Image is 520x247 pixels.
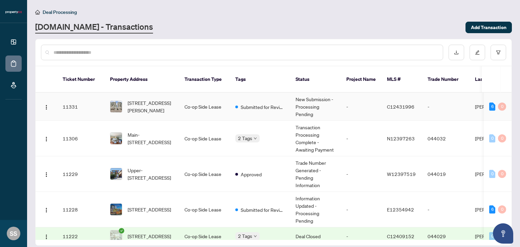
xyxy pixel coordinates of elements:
[43,9,77,15] span: Deal Processing
[489,232,495,240] div: 0
[422,121,470,156] td: 044032
[44,105,49,110] img: Logo
[489,170,495,178] div: 0
[179,93,230,121] td: Co-op Side Lease
[110,101,122,112] img: thumbnail-img
[57,156,105,192] td: 11229
[471,22,506,33] span: Add Transaction
[110,230,122,242] img: thumbnail-img
[241,206,285,214] span: Submitted for Review
[128,232,171,240] span: [STREET_ADDRESS]
[57,192,105,227] td: 11228
[57,66,105,93] th: Ticket Number
[290,227,341,245] td: Deal Closed
[422,93,470,121] td: -
[341,192,382,227] td: -
[238,134,252,142] span: 2 Tags
[290,93,341,121] td: New Submission - Processing Pending
[230,66,290,93] th: Tags
[41,204,52,215] button: Logo
[387,104,414,110] span: C12431996
[470,45,485,60] button: edit
[179,192,230,227] td: Co-op Side Lease
[496,50,501,55] span: filter
[41,231,52,242] button: Logo
[5,10,22,14] img: logo
[105,66,179,93] th: Property Address
[290,66,341,93] th: Status
[290,192,341,227] td: Information Updated - Processing Pending
[179,66,230,93] th: Transaction Type
[128,131,174,146] span: Main-[STREET_ADDRESS]
[35,10,40,15] span: home
[41,169,52,179] button: Logo
[341,156,382,192] td: -
[498,103,506,111] div: 0
[387,135,415,141] span: N12397263
[498,134,506,142] div: 0
[179,156,230,192] td: Co-op Side Lease
[465,22,512,33] button: Add Transaction
[387,233,414,239] span: C12409152
[110,133,122,144] img: thumbnail-img
[179,121,230,156] td: Co-op Side Lease
[489,205,495,214] div: 6
[254,137,257,140] span: down
[341,93,382,121] td: -
[422,192,470,227] td: -
[498,205,506,214] div: 0
[41,101,52,112] button: Logo
[179,227,230,245] td: Co-op Side Lease
[238,232,252,240] span: 2 Tags
[10,229,17,238] span: SS
[128,166,174,181] span: Upper-[STREET_ADDRESS]
[387,171,416,177] span: W12397519
[489,103,495,111] div: 6
[290,156,341,192] td: Trade Number Generated - Pending Information
[422,227,470,245] td: 044029
[241,171,262,178] span: Approved
[119,228,124,233] span: check-circle
[290,121,341,156] td: Transaction Processing Complete - Awaiting Payment
[44,207,49,213] img: Logo
[341,121,382,156] td: -
[341,66,382,93] th: Project Name
[241,103,285,111] span: Submitted for Review
[491,45,506,60] button: filter
[128,99,174,114] span: [STREET_ADDRESS][PERSON_NAME]
[493,223,513,244] button: Open asap
[57,93,105,121] td: 11331
[454,50,459,55] span: download
[57,121,105,156] td: 11306
[110,204,122,215] img: thumbnail-img
[341,227,382,245] td: -
[489,134,495,142] div: 0
[44,136,49,142] img: Logo
[35,21,153,33] a: [DOMAIN_NAME] - Transactions
[44,172,49,177] img: Logo
[254,234,257,238] span: down
[44,234,49,240] img: Logo
[57,227,105,245] td: 11222
[128,206,171,213] span: [STREET_ADDRESS]
[110,168,122,180] img: thumbnail-img
[449,45,464,60] button: download
[387,206,414,212] span: E12354942
[382,66,422,93] th: MLS #
[41,133,52,144] button: Logo
[498,170,506,178] div: 0
[422,156,470,192] td: 044019
[475,50,480,55] span: edit
[422,66,470,93] th: Trade Number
